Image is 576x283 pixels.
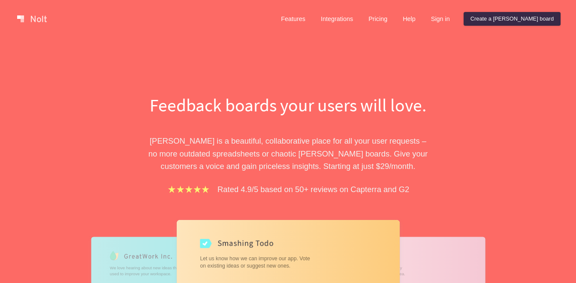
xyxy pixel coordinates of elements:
a: Create a [PERSON_NAME] board [464,12,561,26]
a: Sign in [424,12,457,26]
a: Features [274,12,312,26]
a: Integrations [314,12,360,26]
a: Help [396,12,422,26]
p: Rated 4.9/5 based on 50+ reviews on Capterra and G2 [217,183,409,196]
a: Pricing [362,12,394,26]
p: [PERSON_NAME] is a beautiful, collaborative place for all your user requests – no more outdated s... [140,135,436,172]
img: stars.b067e34983.png [167,184,211,194]
h1: Feedback boards your users will love. [140,93,436,117]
